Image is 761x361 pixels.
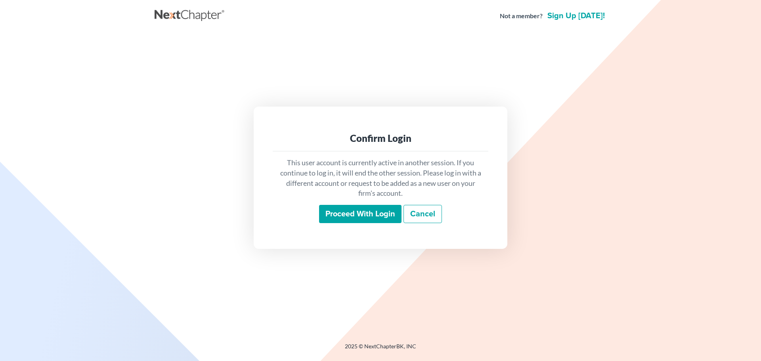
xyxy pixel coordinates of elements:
[319,205,402,223] input: Proceed with login
[500,11,543,21] strong: Not a member?
[279,132,482,145] div: Confirm Login
[155,342,606,357] div: 2025 © NextChapterBK, INC
[403,205,442,223] a: Cancel
[279,158,482,199] p: This user account is currently active in another session. If you continue to log in, it will end ...
[546,12,606,20] a: Sign up [DATE]!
